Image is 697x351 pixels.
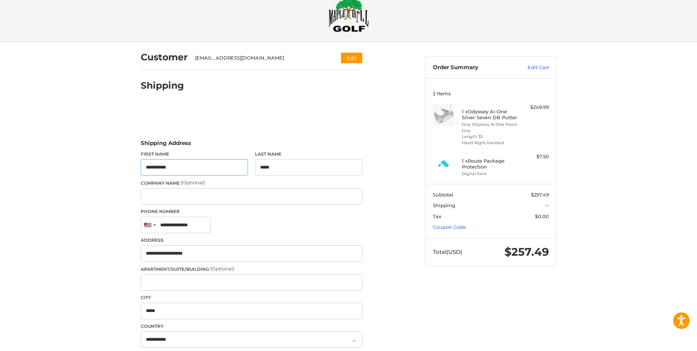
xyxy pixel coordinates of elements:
div: [EMAIL_ADDRESS][DOMAIN_NAME] [195,54,327,62]
h4: 1 x Odyssey Ai-One Silver Seven DB Putter [462,109,518,121]
legend: Shipping Address [141,139,191,151]
span: $257.49 [531,192,549,198]
span: Total (USD) [433,248,462,255]
div: United States: +1 [141,217,158,233]
span: $257.49 [504,245,549,259]
label: City [141,294,362,301]
label: Address [141,237,362,244]
small: (Optional) [210,266,234,272]
li: Hand Right-Handed [462,140,518,146]
span: $0.00 [535,213,549,219]
a: Coupon Code [433,224,466,230]
label: Phone Number [141,208,362,215]
label: Apartment/Suite/Building [141,265,362,273]
li: Digital Item [462,171,518,177]
li: Grip Odyssey Ai-One Pistol Grip [462,121,518,134]
h2: Customer [141,52,188,63]
button: Edit [341,53,362,63]
span: -- [545,202,549,208]
span: Shipping [433,202,455,208]
h3: 2 Items [433,91,549,96]
h2: Shipping [141,80,184,91]
li: Length 35 [462,134,518,140]
div: $7.50 [520,153,549,160]
label: Company Name [141,179,362,187]
label: Last Name [255,151,362,157]
h3: Order Summary [433,64,512,71]
h4: 1 x Route Package Protection [462,158,518,170]
div: $249.99 [520,104,549,111]
label: Country [141,323,362,330]
small: (Optional) [181,180,205,185]
span: Tax [433,213,441,219]
span: Subtotal [433,192,453,198]
label: First Name [141,151,248,157]
a: Edit Cart [512,64,549,71]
